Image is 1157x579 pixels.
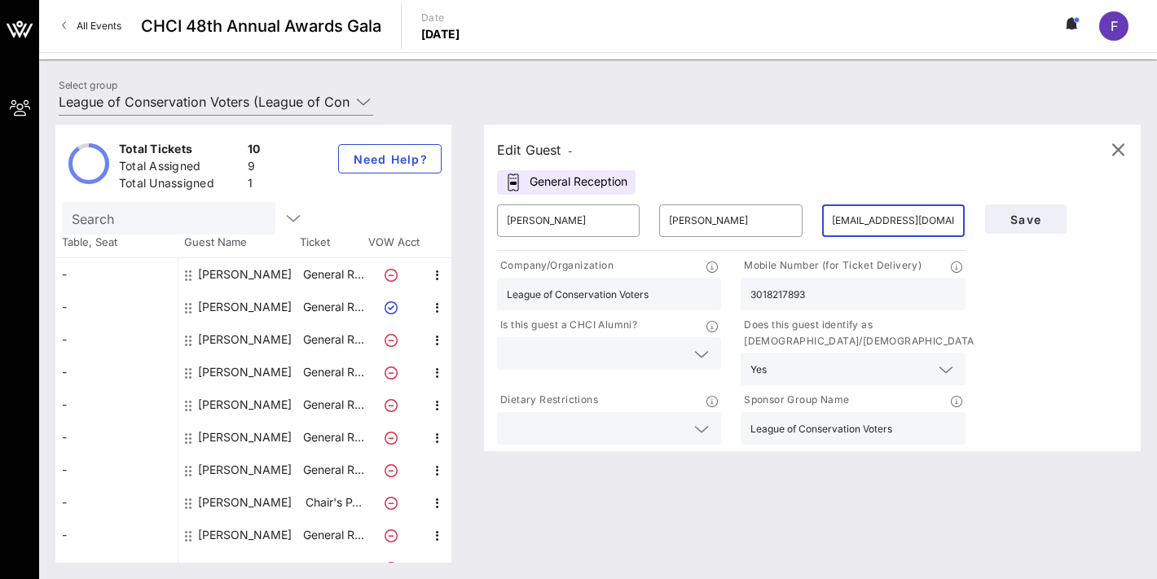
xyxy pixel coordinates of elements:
[497,257,614,274] p: Company/Organization
[301,421,366,454] p: General R…
[198,388,292,421] div: Lizzy Duncan
[178,235,300,251] span: Guest Name
[248,141,261,161] div: 10
[55,323,178,356] div: -
[55,356,178,388] div: -
[338,144,442,173] button: Need Help?
[119,141,241,161] div: Total Tickets
[52,13,131,39] a: All Events
[198,356,292,388] div: Leslie Hinkson
[301,486,366,519] p: Chair's P…
[421,26,460,42] p: [DATE]
[497,392,598,409] p: Dietary Restrictions
[750,364,767,375] div: Yes
[301,454,366,486] p: General R…
[741,392,849,409] p: Sponsor Group Name
[198,454,292,486] div: Mika Hyer
[832,208,955,234] input: Email*
[119,158,241,178] div: Total Assigned
[497,317,637,334] p: Is this guest a CHCI Alumni?
[301,258,366,291] p: General R…
[301,356,366,388] p: General R…
[998,213,1054,226] span: Save
[352,152,428,166] span: Need Help?
[198,291,292,323] div: Fransiska Dale
[55,235,178,251] span: Table, Seat
[497,170,636,195] div: General Reception
[301,323,366,356] p: General R…
[300,235,365,251] span: Ticket
[497,138,573,161] div: Edit Guest
[507,208,630,234] input: First Name*
[55,519,178,551] div: -
[248,175,261,195] div: 1
[421,10,460,26] p: Date
[77,20,121,32] span: All Events
[248,158,261,178] div: 9
[301,519,366,551] p: General R…
[365,235,422,251] span: VOW Acct
[55,454,178,486] div: -
[741,317,983,349] p: Does this guest identify as [DEMOGRAPHIC_DATA]/[DEMOGRAPHIC_DATA]?
[301,388,366,421] p: General R…
[568,145,573,157] span: -
[55,388,178,421] div: -
[55,421,178,454] div: -
[1099,11,1128,41] div: F
[198,421,292,454] div: Matthew Davis
[55,486,178,519] div: -
[55,258,178,291] div: -
[669,208,792,234] input: Last Name*
[301,291,366,323] p: General R…
[198,323,292,356] div: Keith Rushing
[741,257,922,274] p: Mobile Number (for Ticket Delivery)
[198,258,292,291] div: Francesca Governali
[55,291,178,323] div: -
[741,353,965,385] div: Yes
[198,486,292,519] div: Sara Chieffo
[1111,18,1118,34] span: F
[198,519,292,551] div: Sebastian Suarez
[141,14,381,38] span: CHCI 48th Annual Awards Gala
[985,204,1067,234] button: Save
[119,175,241,195] div: Total Unassigned
[59,79,117,91] label: Select group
